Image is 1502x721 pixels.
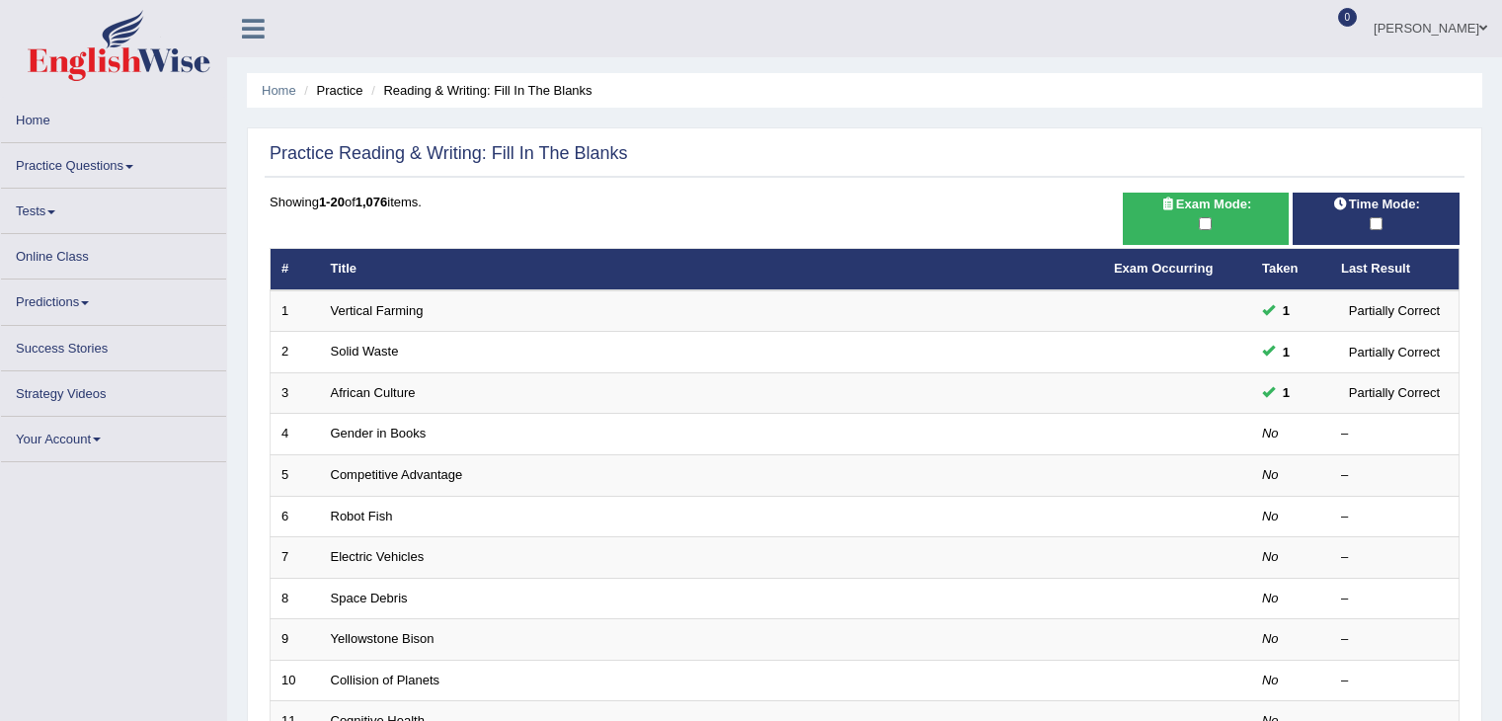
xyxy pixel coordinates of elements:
[271,372,320,414] td: 3
[271,537,320,579] td: 7
[1341,508,1448,526] div: –
[271,332,320,373] td: 2
[1,326,226,364] a: Success Stories
[331,591,408,605] a: Space Debris
[1,189,226,227] a: Tests
[299,81,362,100] li: Practice
[1262,426,1279,441] em: No
[1330,249,1460,290] th: Last Result
[271,660,320,701] td: 10
[271,249,320,290] th: #
[1262,549,1279,564] em: No
[271,496,320,537] td: 6
[1338,8,1358,27] span: 0
[271,414,320,455] td: 4
[319,195,345,209] b: 1-20
[331,467,463,482] a: Competitive Advantage
[320,249,1103,290] th: Title
[1341,590,1448,608] div: –
[1341,548,1448,567] div: –
[1341,342,1448,362] div: Partially Correct
[1,234,226,273] a: Online Class
[1262,467,1279,482] em: No
[1341,300,1448,321] div: Partially Correct
[1341,382,1448,403] div: Partially Correct
[331,673,440,687] a: Collision of Planets
[1262,591,1279,605] em: No
[271,578,320,619] td: 8
[1,371,226,410] a: Strategy Videos
[356,195,388,209] b: 1,076
[331,549,425,564] a: Electric Vehicles
[1,98,226,136] a: Home
[1262,631,1279,646] em: No
[366,81,592,100] li: Reading & Writing: Fill In The Blanks
[1152,194,1259,214] span: Exam Mode:
[270,144,628,164] h2: Practice Reading & Writing: Fill In The Blanks
[270,193,1460,211] div: Showing of items.
[271,619,320,661] td: 9
[331,426,427,441] a: Gender in Books
[1325,194,1428,214] span: Time Mode:
[1341,630,1448,649] div: –
[1341,466,1448,485] div: –
[1262,509,1279,523] em: No
[271,290,320,332] td: 1
[1275,300,1298,321] span: You can still take this question
[1123,193,1290,245] div: Show exams occurring in exams
[1,280,226,318] a: Predictions
[1251,249,1330,290] th: Taken
[1341,672,1448,690] div: –
[331,509,393,523] a: Robot Fish
[331,303,424,318] a: Vertical Farming
[1275,342,1298,362] span: You can still take this question
[1,417,226,455] a: Your Account
[1275,382,1298,403] span: You can still take this question
[1341,425,1448,443] div: –
[1,143,226,182] a: Practice Questions
[331,385,416,400] a: African Culture
[331,344,399,359] a: Solid Waste
[262,83,296,98] a: Home
[271,454,320,496] td: 5
[331,631,435,646] a: Yellowstone Bison
[1262,673,1279,687] em: No
[1114,261,1213,276] a: Exam Occurring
